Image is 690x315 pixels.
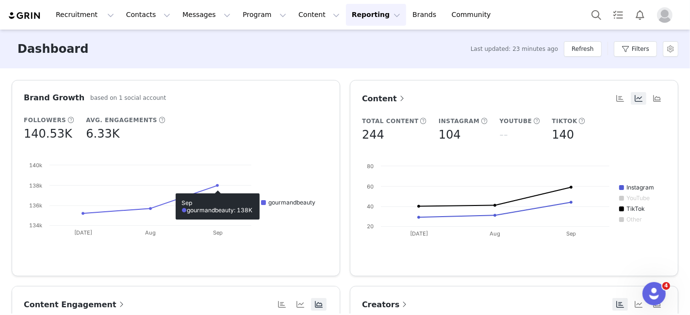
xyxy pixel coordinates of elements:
[74,229,92,236] text: [DATE]
[446,4,501,26] a: Community
[29,202,42,209] text: 136k
[86,116,157,125] h5: Avg. Engagements
[499,126,508,143] h5: --
[29,182,42,189] text: 138k
[145,229,156,236] text: Aug
[626,205,645,212] text: TikTok
[50,4,120,26] button: Recruitment
[564,41,601,57] button: Refresh
[626,194,650,202] text: YouTube
[24,125,72,142] h5: 140.53K
[657,7,673,23] img: placeholder-profile.jpg
[29,222,42,229] text: 134k
[362,299,409,311] a: Creators
[90,94,166,102] h5: based on 1 social account
[86,125,119,142] h5: 6.33K
[626,184,654,191] text: Instagram
[367,183,374,190] text: 60
[8,11,42,20] img: grin logo
[629,4,651,26] button: Notifications
[410,230,428,237] text: [DATE]
[24,299,126,311] a: Content Engagement
[626,216,642,223] text: Other
[499,117,532,126] h5: YouTube
[608,4,629,26] a: Tasks
[293,4,345,26] button: Content
[586,4,607,26] button: Search
[471,45,558,53] span: Last updated: 23 minutes ago
[651,7,682,23] button: Profile
[346,4,406,26] button: Reporting
[29,162,42,169] text: 140k
[362,126,384,143] h5: 244
[268,199,315,206] text: gourmandbeauty
[614,41,657,57] button: Filters
[120,4,176,26] button: Contacts
[362,117,419,126] h5: Total Content
[177,4,236,26] button: Messages
[567,230,576,237] text: Sep
[407,4,445,26] a: Brands
[642,282,666,305] iframe: Intercom live chat
[367,203,374,210] text: 40
[662,282,670,290] span: 4
[24,116,66,125] h5: Followers
[362,300,409,309] span: Creators
[439,117,480,126] h5: Instagram
[362,93,407,105] a: Content
[367,163,374,170] text: 80
[552,126,574,143] h5: 140
[490,230,501,237] text: Aug
[24,300,126,309] span: Content Engagement
[552,117,577,126] h5: TikTok
[237,4,292,26] button: Program
[362,94,407,103] span: Content
[213,229,223,236] text: Sep
[439,126,461,143] h5: 104
[24,92,84,104] h3: Brand Growth
[17,40,88,58] h3: Dashboard
[367,223,374,230] text: 20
